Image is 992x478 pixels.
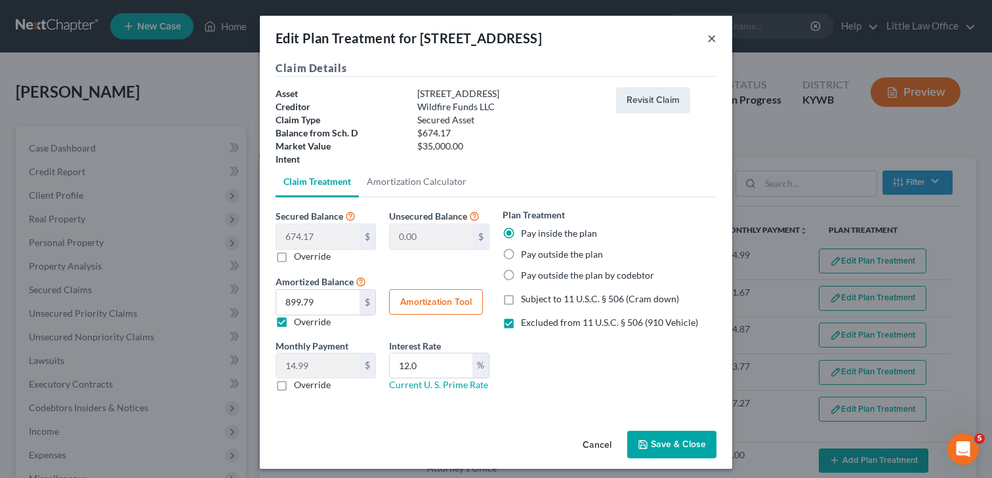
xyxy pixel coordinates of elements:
[521,248,603,261] label: Pay outside the plan
[411,140,610,153] div: $35,000.00
[294,250,331,263] label: Override
[389,210,467,222] span: Unsecured Balance
[360,353,375,378] div: $
[411,113,610,127] div: Secured Asset
[294,378,331,391] label: Override
[521,269,654,282] label: Pay outside the plan by codebtor
[974,433,985,444] span: 5
[473,224,489,249] div: $
[947,433,979,465] iframe: Intercom live chat
[276,290,360,315] input: 0.00
[276,60,716,77] h5: Claim Details
[521,293,679,304] span: Subject to 11 U.S.C. § 506 (Cram down)
[616,87,690,113] button: Revisit Claim
[627,431,716,458] button: Save & Close
[294,315,331,329] label: Override
[269,140,411,153] div: Market Value
[276,339,348,353] label: Monthly Payment
[269,113,411,127] div: Claim Type
[276,276,354,287] span: Amortized Balance
[521,227,597,240] label: Pay inside the plan
[411,127,610,140] div: $674.17
[390,353,472,378] input: 0.00
[359,166,474,197] a: Amortization Calculator
[521,317,698,328] span: Excluded from 11 U.S.C. § 506 (910 Vehicle)
[360,290,375,315] div: $
[390,224,473,249] input: 0.00
[503,208,565,222] label: Plan Treatment
[411,87,610,100] div: [STREET_ADDRESS]
[389,379,488,390] a: Current U. S. Prime Rate
[411,100,610,113] div: Wildfire Funds LLC
[276,210,343,222] span: Secured Balance
[276,166,359,197] a: Claim Treatment
[269,87,411,100] div: Asset
[389,339,441,353] label: Interest Rate
[572,432,622,458] button: Cancel
[360,224,375,249] div: $
[472,353,489,378] div: %
[276,224,360,249] input: 0.00
[269,100,411,113] div: Creditor
[707,30,716,46] button: ×
[269,127,411,140] div: Balance from Sch. D
[276,353,360,378] input: 0.00
[269,153,411,166] div: Intent
[389,289,483,315] button: Amortization Tool
[276,29,542,47] div: Edit Plan Treatment for [STREET_ADDRESS]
